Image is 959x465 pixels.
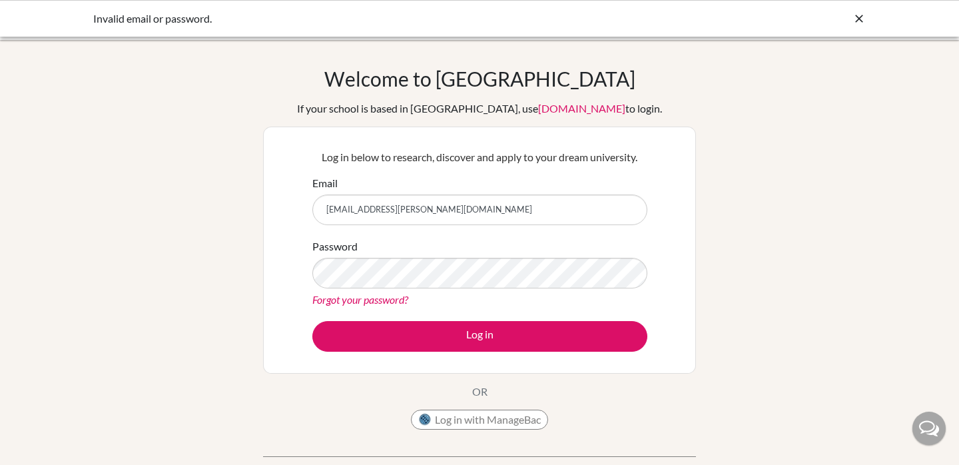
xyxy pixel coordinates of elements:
label: Email [312,175,338,191]
button: Log in with ManageBac [411,410,548,430]
span: Help [31,9,58,21]
a: [DOMAIN_NAME] [538,102,625,115]
h1: Welcome to [GEOGRAPHIC_DATA] [324,67,635,91]
div: Invalid email or password. [93,11,666,27]
p: Log in below to research, discover and apply to your dream university. [312,149,647,165]
button: Log in [312,321,647,352]
div: If your school is based in [GEOGRAPHIC_DATA], use to login. [297,101,662,117]
label: Password [312,238,358,254]
a: Forgot your password? [312,293,408,306]
p: OR [472,384,487,400]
